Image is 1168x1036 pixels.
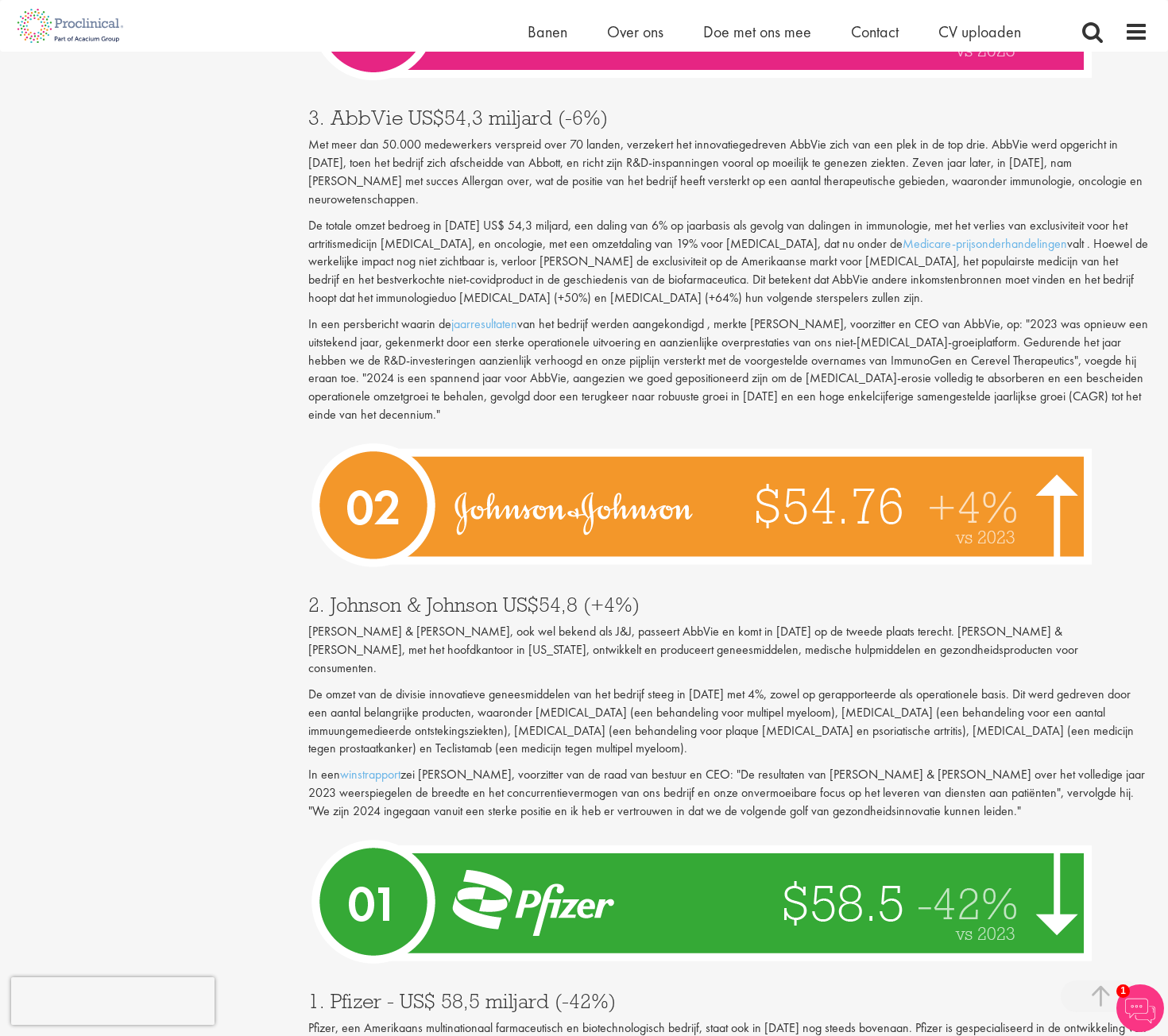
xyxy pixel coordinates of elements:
font: zei [PERSON_NAME], voorzitter van de raad van bestuur en CEO: "De resultaten van [PERSON_NAME] & ... [308,766,1145,819]
font: In een [308,766,340,783]
font: 1 [1120,985,1126,996]
font: [PERSON_NAME] & [PERSON_NAME], ook wel bekend als J&J, passeert AbbVie en komt in [DATE] op de tw... [308,623,1078,676]
a: Doe met ons mee [703,21,811,42]
font: 3. AbbVie US$54,3 miljard (-6%) [308,104,608,130]
font: van het bedrijf werden aangekondigd , merkte [PERSON_NAME], voorzitter en CEO van AbbVie, op: "20... [308,315,1148,423]
font: De omzet van de divisie innovatieve geneesmiddelen van het bedrijf steeg in [DATE] met 4%, zowel ... [308,686,1134,757]
a: CV uploaden [938,21,1021,42]
a: Banen [528,21,567,42]
font: 1. Pfizer - US$ 58,5 miljard (-42%) [308,988,616,1014]
img: Chatbot [1116,984,1164,1032]
font: 2. Johnson & Johnson US$54,8 (+4%) [308,591,640,617]
font: De totale omzet bedroeg in [DATE] US$ 54,3 miljard, een daling van 6% op jaarbasis als gevolg van... [308,217,1127,252]
a: Contact [851,21,899,42]
a: Medicare-prijsonderhandelingen [903,235,1067,252]
font: valt . Hoewel de werkelijke impact nog niet zichtbaar is, verloor [PERSON_NAME] de exclusiviteit ... [308,235,1148,307]
font: In een persbericht waarin de [308,315,451,332]
iframe: reCAPTCHA [11,977,215,1025]
a: Over ons [607,21,663,42]
font: Met meer dan 50.000 medewerkers verspreid over 70 landen, verzekert het innovatiegedreven AbbVie ... [308,136,1143,207]
a: jaarresultaten [451,315,517,332]
a: winstrapport [340,766,400,783]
